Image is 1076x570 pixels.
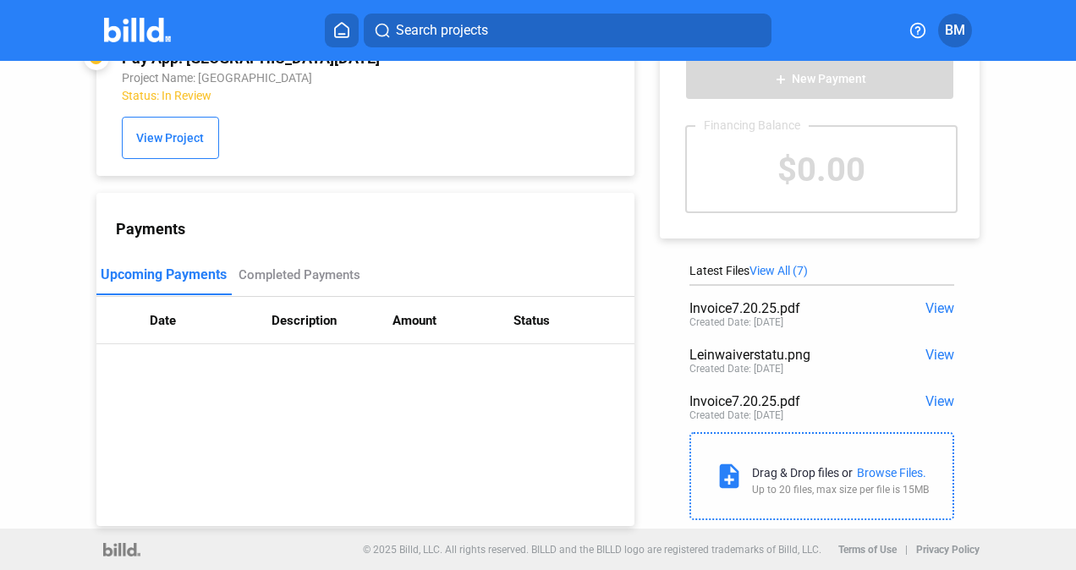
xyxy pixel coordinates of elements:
[689,393,901,409] div: Invoice7.20.25.pdf
[272,297,393,344] th: Description
[364,14,771,47] button: Search projects
[513,297,634,344] th: Status
[945,20,965,41] span: BM
[905,544,908,556] p: |
[103,543,140,556] img: logo
[925,300,954,316] span: View
[689,347,901,363] div: Leinwaiverstatu.png
[363,544,821,556] p: © 2025 Billd, LLC. All rights reserved. BILLD and the BILLD logo are registered trademarks of Bil...
[689,316,783,328] div: Created Date: [DATE]
[116,220,635,238] div: Payments
[122,89,513,102] div: Status: In Review
[838,544,897,556] b: Terms of Use
[687,127,956,211] div: $0.00
[857,466,926,480] div: Browse Files.
[752,466,853,480] div: Drag & Drop files or
[239,267,360,282] div: Completed Payments
[925,393,954,409] span: View
[715,462,744,491] mat-icon: note_add
[925,347,954,363] span: View
[689,363,783,375] div: Created Date: [DATE]
[916,544,980,556] b: Privacy Policy
[150,297,271,344] th: Date
[938,14,972,47] button: BM
[689,300,901,316] div: Invoice7.20.25.pdf
[136,132,204,145] span: View Project
[122,117,219,159] button: View Project
[752,484,929,496] div: Up to 20 files, max size per file is 15MB
[122,71,513,85] div: Project Name: [GEOGRAPHIC_DATA]
[104,18,171,42] img: Billd Company Logo
[396,20,488,41] span: Search projects
[393,297,513,344] th: Amount
[792,73,866,86] span: New Payment
[749,264,808,277] span: View All (7)
[101,266,227,282] div: Upcoming Payments
[689,409,783,421] div: Created Date: [DATE]
[689,264,954,277] div: Latest Files
[774,73,788,86] mat-icon: add
[695,118,809,132] div: Financing Balance
[685,58,954,100] button: New Payment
